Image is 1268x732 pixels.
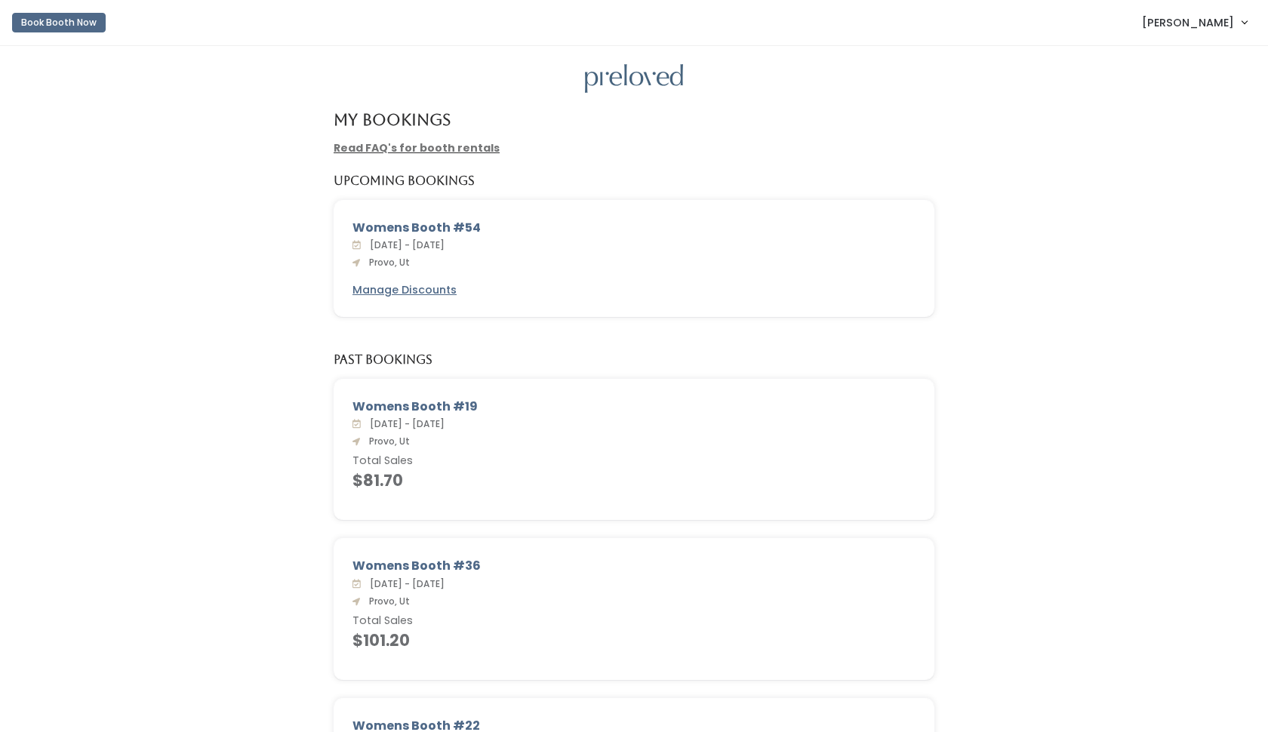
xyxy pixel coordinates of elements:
[334,174,475,188] h5: Upcoming Bookings
[334,140,500,155] a: Read FAQ's for booth rentals
[363,435,410,448] span: Provo, Ut
[352,472,916,489] h4: $81.70
[12,13,106,32] button: Book Booth Now
[352,455,916,467] h6: Total Sales
[364,577,445,590] span: [DATE] - [DATE]
[12,6,106,39] a: Book Booth Now
[363,256,410,269] span: Provo, Ut
[1142,14,1234,31] span: [PERSON_NAME]
[352,282,457,298] a: Manage Discounts
[364,238,445,251] span: [DATE] - [DATE]
[352,632,916,649] h4: $101.20
[334,353,432,367] h5: Past Bookings
[334,111,451,128] h4: My Bookings
[364,417,445,430] span: [DATE] - [DATE]
[363,595,410,607] span: Provo, Ut
[352,219,916,237] div: Womens Booth #54
[585,64,683,94] img: preloved logo
[352,398,916,416] div: Womens Booth #19
[352,615,916,627] h6: Total Sales
[1127,6,1262,38] a: [PERSON_NAME]
[352,557,916,575] div: Womens Booth #36
[352,282,457,297] u: Manage Discounts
